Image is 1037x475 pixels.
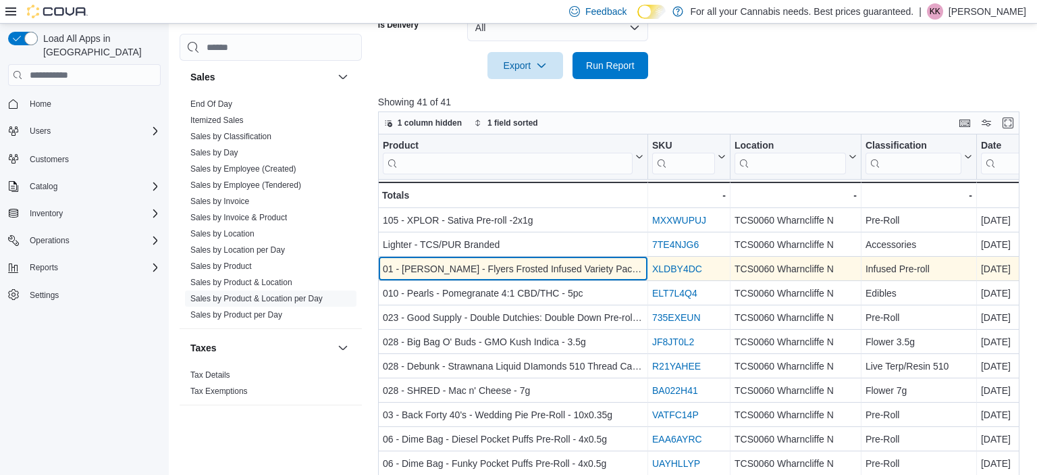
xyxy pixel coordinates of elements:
span: Dark Mode [637,19,638,20]
button: Inventory [24,205,68,222]
input: Dark Mode [637,5,666,19]
div: Live Terp/Resin 510 [866,358,972,374]
div: 105 - XPLOR - Sativa Pre-roll -2x1g [383,212,643,228]
div: SKU URL [652,140,715,174]
div: Flower 7g [866,382,972,399]
span: Catalog [24,178,161,195]
span: Home [24,95,161,112]
span: Sales by Day [190,147,238,158]
a: Sales by Product [190,261,252,271]
div: TCS0060 Wharncliffe N [735,212,857,228]
a: Home [24,96,57,112]
a: JF8JT0L2 [652,336,694,347]
span: Load All Apps in [GEOGRAPHIC_DATA] [38,32,161,59]
a: UAYHLLYP [652,458,700,469]
button: Taxes [335,340,351,356]
a: Tax Details [190,370,230,380]
span: Itemized Sales [190,115,244,126]
button: Sales [190,70,332,84]
a: Tax Exemptions [190,386,248,396]
span: Sales by Location [190,228,255,239]
span: Home [30,99,51,109]
button: Keyboard shortcuts [957,115,973,131]
div: TCS0060 Wharncliffe N [735,358,857,374]
span: Inventory [24,205,161,222]
button: 1 field sorted [469,115,543,131]
a: 7TE4NJG6 [652,239,699,250]
button: Settings [3,285,166,305]
div: TCS0060 Wharncliffe N [735,309,857,326]
p: | [919,3,922,20]
div: 028 - SHRED - Mac n' Cheese - 7g [383,382,643,399]
a: ELT7L4Q4 [652,288,697,299]
span: Tax Details [190,370,230,380]
span: Customers [30,154,69,165]
span: Feedback [585,5,627,18]
div: - [866,187,972,203]
a: Sales by Location per Day [190,245,285,255]
a: R21YAHEE [652,361,701,372]
a: MXXWUPUJ [652,215,706,226]
button: Sales [335,69,351,85]
div: 06 - Dime Bag - Diesel Pocket Puffs Pre-Roll - 4x0.5g [383,431,643,447]
a: End Of Day [190,99,232,109]
button: Location [735,140,857,174]
a: Sales by Classification [190,132,271,141]
div: TCS0060 Wharncliffe N [735,236,857,253]
button: Classification [866,140,972,174]
a: Sales by Product & Location per Day [190,294,323,303]
div: TCS0060 Wharncliffe N [735,431,857,447]
button: Run Report [573,52,648,79]
span: Export [496,52,555,79]
span: 1 column hidden [398,118,462,128]
button: Enter fullscreen [1000,115,1016,131]
span: Reports [24,259,161,276]
div: Pre-Roll [866,309,972,326]
span: Users [30,126,51,136]
a: VATFC14P [652,409,699,420]
h3: Sales [190,70,215,84]
span: Settings [24,286,161,303]
p: For all your Cannabis needs. Best prices guaranteed. [690,3,913,20]
div: TCS0060 Wharncliffe N [735,334,857,350]
div: Location [735,140,846,174]
a: Settings [24,287,64,303]
div: SKU [652,140,715,153]
a: Sales by Employee (Tendered) [190,180,301,190]
div: Sales [180,96,362,328]
div: Product [383,140,633,174]
span: 1 field sorted [487,118,538,128]
button: SKU [652,140,726,174]
div: 028 - Debunk - Strawnana Liquid DIamonds 510 Thread Cartridge - 1g [383,358,643,374]
span: Sales by Employee (Created) [190,164,296,174]
button: Users [24,123,56,139]
button: Reports [3,258,166,277]
button: Home [3,94,166,114]
div: Flower 3.5g [866,334,972,350]
span: Sales by Invoice & Product [190,212,287,223]
span: Sales by Product per Day [190,309,282,320]
a: Sales by Invoice [190,197,249,206]
button: All [467,14,648,41]
span: Sales by Location per Day [190,245,285,255]
a: Sales by Location [190,229,255,239]
span: Sales by Product & Location [190,277,292,288]
div: Accessories [866,236,972,253]
span: Settings [30,290,59,301]
a: Sales by Product per Day [190,310,282,320]
span: Sales by Classification [190,131,271,142]
span: Reports [30,262,58,273]
div: Pre-Roll [866,212,972,228]
button: 1 column hidden [379,115,467,131]
div: TCS0060 Wharncliffe N [735,261,857,277]
div: Kate Kerschner [927,3,943,20]
button: Export [487,52,563,79]
div: 010 - Pearls - Pomegranate 4:1 CBD/THC - 5pc [383,285,643,301]
span: Sales by Invoice [190,196,249,207]
nav: Complex example [8,89,161,340]
button: Taxes [190,341,332,355]
div: Infused Pre-roll [866,261,972,277]
span: Catalog [30,181,57,192]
